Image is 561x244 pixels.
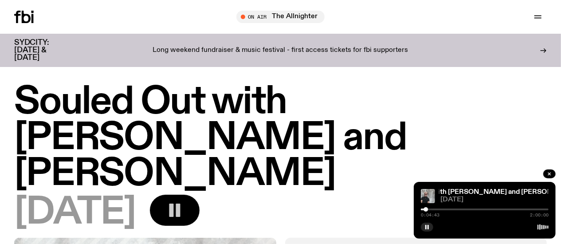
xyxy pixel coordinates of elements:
span: 2:00:00 [530,213,549,217]
p: Long weekend fundraiser & music festival - first access tickets for fbi supporters [153,47,408,55]
span: 0:04:43 [421,213,439,217]
img: Stephen looks directly at the camera, wearing a black tee, black sunglasses and headphones around... [421,189,435,203]
span: [DATE] [14,195,136,231]
button: On AirThe Allnighter [236,11,325,23]
h1: Souled Out with [PERSON_NAME] and [PERSON_NAME] [14,84,547,192]
span: [DATE] [440,197,549,203]
h3: SYDCITY: [DATE] & [DATE] [14,39,71,62]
